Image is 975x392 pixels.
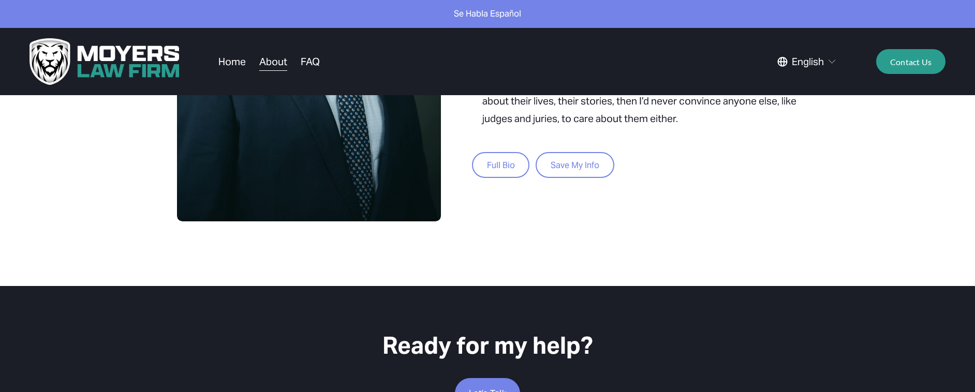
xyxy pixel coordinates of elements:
[218,52,246,71] a: Home
[876,49,946,74] a: Contact Us
[301,52,320,71] a: FAQ
[792,53,824,71] span: English
[259,52,287,71] a: About
[536,152,614,178] a: Save My Info
[25,7,950,22] p: Se Habla Español
[472,152,529,178] a: Full Bio
[777,52,837,71] div: language picker
[29,38,180,85] img: Moyers Law Firm | Everyone Matters. Everyone Counts.
[177,330,798,360] h2: Ready for my help?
